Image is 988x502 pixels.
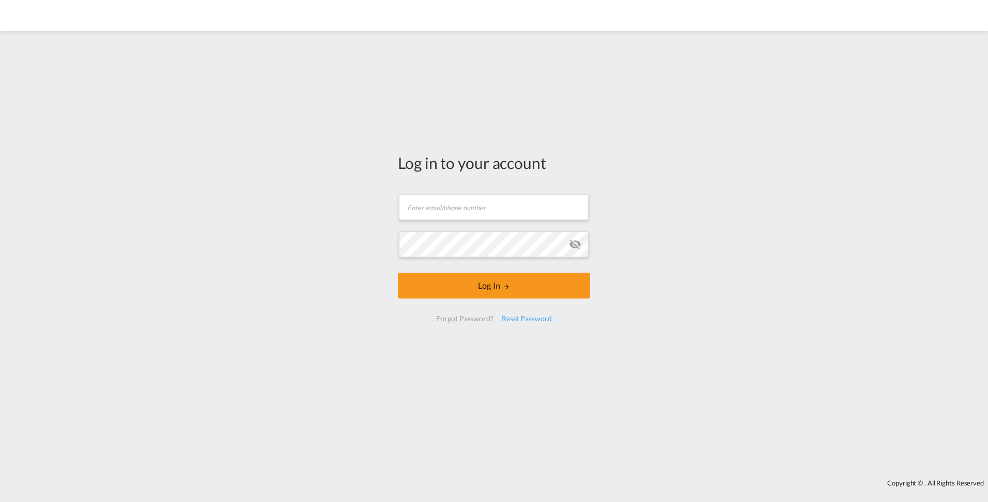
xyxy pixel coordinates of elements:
div: Forgot Password? [432,309,497,328]
md-icon: icon-eye-off [569,238,581,250]
div: Reset Password [498,309,556,328]
button: LOGIN [398,273,590,299]
div: Log in to your account [398,152,590,174]
input: Enter email/phone number [399,194,589,220]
